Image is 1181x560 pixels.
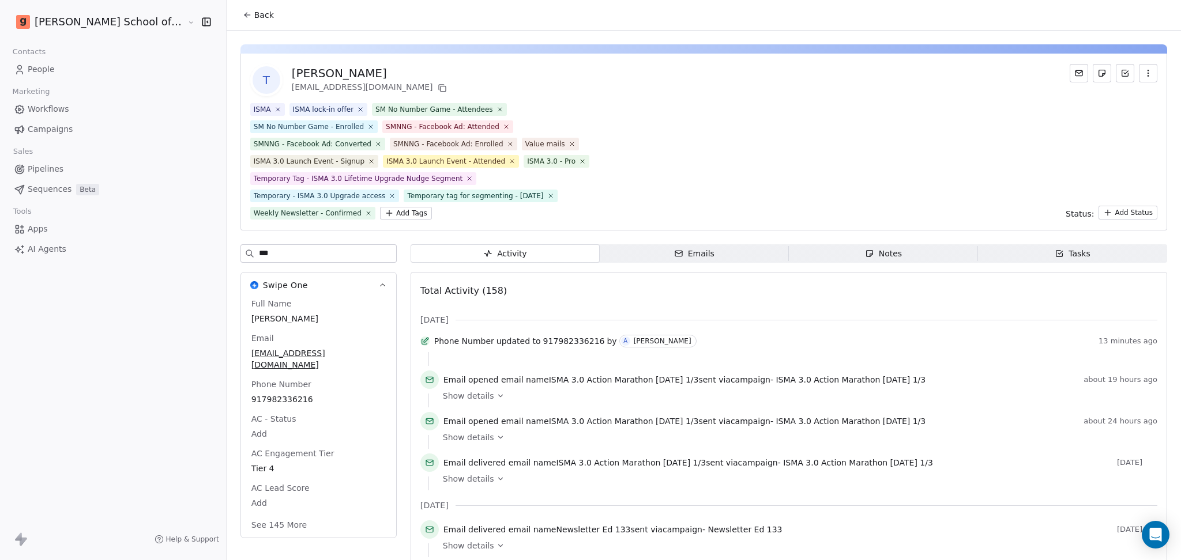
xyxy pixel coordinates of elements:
span: Contacts [7,43,51,60]
span: about 19 hours ago [1084,375,1157,384]
a: Campaigns [9,120,217,139]
img: Swipe One [250,281,258,289]
div: [EMAIL_ADDRESS][DOMAIN_NAME] [292,81,449,95]
span: Sales [8,143,38,160]
span: updated to [497,335,541,347]
span: Email opened [443,417,499,426]
a: Pipelines [9,160,217,179]
a: Apps [9,220,217,239]
div: Weekly Newsletter - Confirmed [254,208,362,218]
span: Campaigns [28,123,73,135]
span: ISMA 3.0 Action Marathon [DATE] 1/3 [549,417,699,426]
div: Emails [674,248,714,260]
button: [PERSON_NAME] School of Finance LLP [14,12,179,32]
a: Show details [443,390,1149,402]
span: [DATE] [420,314,449,326]
div: ISMA [254,104,271,115]
span: ISMA 3.0 Action Marathon [DATE] 1/3 [549,375,699,384]
a: Help & Support [155,535,219,544]
button: See 145 More [245,514,314,535]
div: Temporary tag for segmenting - [DATE] [407,191,543,201]
span: Full Name [249,298,294,309]
span: [EMAIL_ADDRESS][DOMAIN_NAME] [251,347,386,370]
span: email name sent via campaign - [443,374,926,385]
span: Add [251,428,386,440]
span: Email delivered [443,458,506,467]
div: ISMA 3.0 Launch Event - Signup [254,156,364,167]
span: 917982336216 [543,335,605,347]
span: Show details [443,390,494,402]
span: [DATE] [1117,458,1157,467]
a: Show details [443,432,1149,443]
span: Phone Number [434,335,494,347]
span: AC - Status [249,413,299,425]
span: [DATE] [420,500,449,511]
span: T [253,66,280,94]
div: SMNNG - Facebook Ad: Converted [254,139,371,149]
img: Goela%20School%20Logos%20(4).png [16,15,30,29]
div: ISMA 3.0 - Pro [527,156,576,167]
div: ISMA lock-in offer [293,104,354,115]
div: Temporary - ISMA 3.0 Upgrade access [254,191,386,201]
span: [PERSON_NAME] [251,313,386,324]
div: [PERSON_NAME] [292,65,449,81]
span: AC Lead Score [249,482,312,494]
span: ISMA 3.0 Action Marathon [DATE] 1/3 [776,375,926,384]
span: AI Agents [28,243,66,255]
a: AI Agents [9,240,217,259]
div: A [623,336,627,346]
span: Tools [8,203,36,220]
span: AC Engagement Tier [249,448,337,459]
span: [DATE] [1117,525,1157,534]
span: Help & Support [166,535,219,544]
span: Email opened [443,375,499,384]
div: SM No Number Game - Enrolled [254,122,364,132]
span: Email [249,332,276,344]
span: by [607,335,616,347]
div: Open Intercom Messenger [1142,521,1169,548]
div: Value mails [525,139,565,149]
span: Swipe One [263,279,308,291]
span: Show details [443,432,494,443]
button: Back [236,5,281,25]
span: 13 minutes ago [1099,336,1157,346]
span: ISMA 3.0 Action Marathon [DATE] 1/3 [783,458,933,467]
span: People [28,63,55,75]
a: SequencesBeta [9,180,217,199]
span: Apps [28,223,48,235]
button: Add Tags [380,207,432,220]
span: Email delivered [443,525,506,534]
span: Workflows [28,103,69,115]
span: Beta [76,184,99,195]
span: Newsletter Ed 133 [556,525,630,534]
button: Add Status [1099,206,1157,220]
span: Sequences [28,183,72,195]
span: Tier 4 [251,463,386,474]
span: Show details [443,473,494,485]
span: Phone Number [249,379,314,390]
span: Marketing [7,83,55,100]
span: Show details [443,540,494,551]
div: Swipe OneSwipe One [241,298,396,538]
button: Swipe OneSwipe One [241,273,396,298]
div: Temporary Tag - ISMA 3.0 Lifetime Upgrade Nudge Segment [254,173,463,184]
span: Add [251,497,386,509]
div: ISMA 3.0 Launch Event - Attended [386,156,505,167]
span: Status: [1066,208,1094,220]
span: ISMA 3.0 Action Marathon [DATE] 1/3 [556,458,706,467]
div: SM No Number Game - Attendees [375,104,493,115]
div: Tasks [1055,248,1090,260]
span: 917982336216 [251,393,386,405]
span: email name sent via campaign - [443,415,926,427]
span: [PERSON_NAME] School of Finance LLP [35,14,185,29]
div: SMNNG - Facebook Ad: Enrolled [393,139,503,149]
div: [PERSON_NAME] [634,337,691,345]
span: about 24 hours ago [1084,417,1157,426]
span: Pipelines [28,163,63,175]
div: SMNNG - Facebook Ad: Attended [386,122,499,132]
span: Back [254,9,274,21]
span: email name sent via campaign - [443,457,933,468]
span: email name sent via campaign - [443,524,783,535]
span: Total Activity (158) [420,285,507,296]
a: Show details [443,473,1149,485]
